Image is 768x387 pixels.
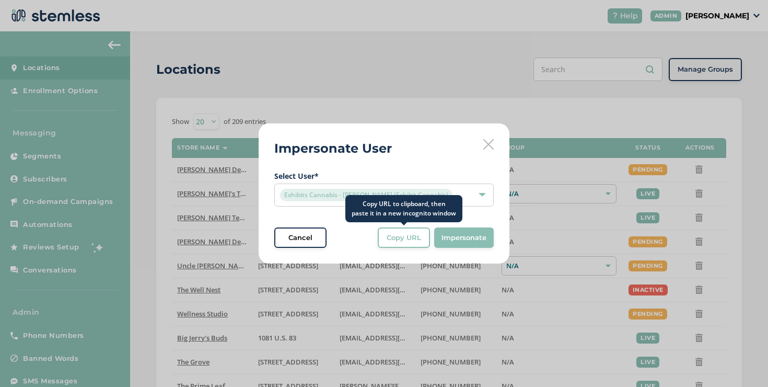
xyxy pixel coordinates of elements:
iframe: Chat Widget [716,337,768,387]
label: Select User [274,170,494,181]
span: Impersonate [441,233,486,243]
span: Exhibits Cannabis - [PERSON_NAME] (Exhibit Cannabis) [280,189,452,201]
h2: Impersonate User [274,139,392,158]
button: Cancel [274,227,327,248]
button: Copy URL [378,227,430,248]
div: Copy URL to clipboard, then paste it in a new incognito window [345,195,462,222]
button: Impersonate [434,227,494,248]
span: Copy URL [387,233,421,243]
span: Cancel [288,233,312,243]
